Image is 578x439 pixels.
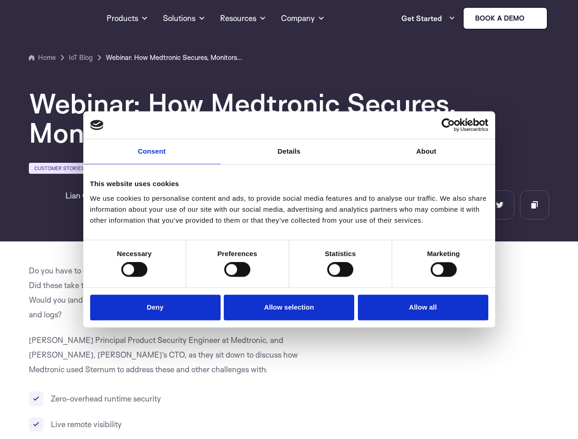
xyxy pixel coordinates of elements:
a: Solutions [163,2,205,35]
a: Home [29,52,56,63]
a: Customer Stories [29,163,90,174]
p: Do you have to deal with operational issues, BT connection, or battery depletions? Did these take... [29,263,327,322]
li: Live remote visibility [29,417,327,432]
img: logo [90,120,104,130]
button: Allow selection [224,294,354,321]
strong: Marketing [427,250,460,257]
a: Company [281,2,325,35]
strong: Statistics [325,250,356,257]
button: Allow all [358,294,488,321]
h1: Webinar: How Medtronic Secures, Monitors & Debugs Critical Devices [29,89,549,147]
div: We use cookies to personalise content and ads, to provide social media features and to analyse ou... [90,193,488,226]
p: [PERSON_NAME] Principal Product Security Engineer at Medtronic, and [PERSON_NAME], [PERSON_NAME]’... [29,333,327,377]
a: Usercentrics Cookiebot - opens in a new window [408,118,488,132]
strong: Necessary [117,250,152,257]
a: Resources [220,2,266,35]
a: Webinar: How Medtronic Secures, Monitors & Debugs Critical Devices [106,52,243,63]
a: Book a demo [463,7,548,30]
li: Zero-overhead runtime security [29,391,327,406]
div: This website uses cookies [90,178,488,189]
img: sternum iot [528,15,535,22]
img: Lian Granot [29,190,58,219]
a: Consent [83,139,221,164]
h6: Lian Granot [65,190,107,201]
strong: Preferences [217,250,257,257]
button: Deny [90,294,221,321]
a: Get Started [401,9,455,27]
a: IoT Blog [69,52,93,63]
a: About [358,139,495,164]
a: Details [221,139,358,164]
a: Products [107,2,148,35]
